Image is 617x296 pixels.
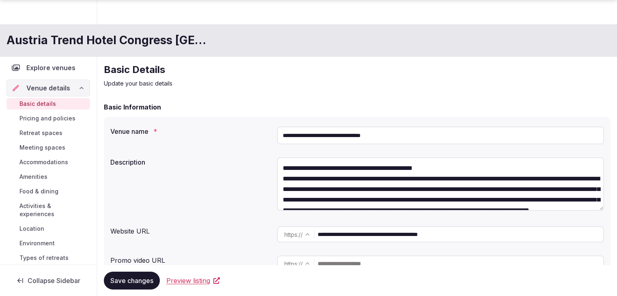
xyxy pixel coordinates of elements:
h1: Austria Trend Hotel Congress [GEOGRAPHIC_DATA] [6,32,214,48]
div: Promo video URL [110,252,271,265]
a: Environment [6,238,90,249]
button: Collapse Sidebar [6,272,90,290]
span: Retreat spaces [19,129,62,137]
span: Save changes [110,277,153,285]
span: Location [19,225,44,233]
label: Description [110,159,271,165]
button: Save changes [104,272,160,290]
a: Retreat spaces [6,127,90,139]
a: Amenities [6,171,90,182]
span: Venue details [26,83,70,93]
h2: Basic Information [104,102,161,112]
p: Update your basic details [104,79,611,88]
span: Basic details [19,100,56,108]
label: Venue name [110,128,271,135]
span: Explore venues [26,63,79,73]
a: Location [6,223,90,234]
a: Types of retreats [6,252,90,264]
a: Meeting spaces [6,142,90,153]
a: Explore venues [6,59,90,76]
span: Activities & experiences [19,202,87,218]
span: Food & dining [19,187,58,195]
a: Activities & experiences [6,200,90,220]
h2: Basic Details [104,63,611,76]
a: Accommodations [6,157,90,168]
a: Food & dining [6,186,90,197]
span: Collapse Sidebar [28,277,80,285]
span: Accommodations [19,158,68,166]
span: Pricing and policies [19,114,75,122]
span: Preview listing [166,276,210,285]
div: Website URL [110,223,271,236]
span: Amenities [19,173,47,181]
a: Pricing and policies [6,113,90,124]
a: Basic details [6,98,90,109]
span: Types of retreats [19,254,69,262]
a: Preview listing [166,276,220,285]
span: Environment [19,239,55,247]
span: Meeting spaces [19,144,65,152]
